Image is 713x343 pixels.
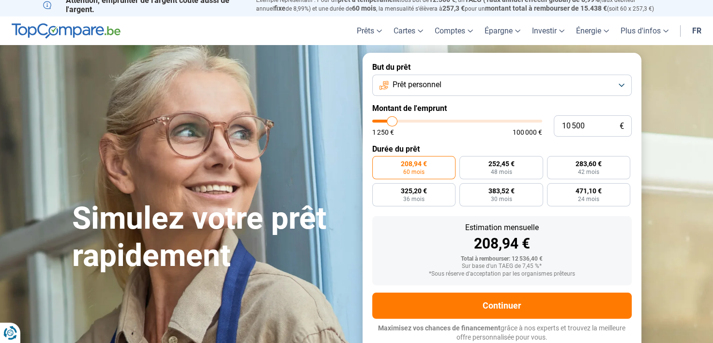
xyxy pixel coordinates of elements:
a: Prêts [351,16,388,45]
span: 60 mois [403,169,425,175]
button: Continuer [372,293,632,319]
a: fr [686,16,707,45]
span: 100 000 € [513,129,542,136]
h1: Simulez votre prêt rapidement [72,200,351,275]
span: 257,3 € [442,4,465,12]
label: Montant de l'emprunt [372,104,632,113]
div: Estimation mensuelle [380,224,624,232]
a: Investir [526,16,570,45]
span: 42 mois [578,169,599,175]
span: Maximisez vos chances de financement [378,324,501,332]
span: 383,52 € [488,187,514,194]
div: 208,94 € [380,236,624,251]
label: Durée du prêt [372,144,632,154]
span: 208,94 € [401,160,427,167]
span: 48 mois [490,169,512,175]
span: 30 mois [490,196,512,202]
span: 24 mois [578,196,599,202]
div: *Sous réserve d'acceptation par les organismes prêteurs [380,271,624,278]
span: 1 250 € [372,129,394,136]
img: TopCompare [12,23,121,39]
span: Prêt personnel [393,79,441,90]
div: Total à rembourser: 12 536,40 € [380,256,624,263]
div: Sur base d'un TAEG de 7,45 %* [380,263,624,270]
span: 60 mois [352,4,376,12]
span: 471,10 € [576,187,602,194]
label: But du prêt [372,62,632,72]
a: Épargne [479,16,526,45]
button: Prêt personnel [372,75,632,96]
p: grâce à nos experts et trouvez la meilleure offre personnalisée pour vous. [372,324,632,343]
span: 283,60 € [576,160,602,167]
a: Cartes [388,16,429,45]
span: montant total à rembourser de 15.438 € [485,4,607,12]
span: € [620,122,624,130]
a: Énergie [570,16,615,45]
span: 325,20 € [401,187,427,194]
a: Comptes [429,16,479,45]
a: Plus d'infos [615,16,674,45]
span: 252,45 € [488,160,514,167]
span: fixe [274,4,286,12]
span: 36 mois [403,196,425,202]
